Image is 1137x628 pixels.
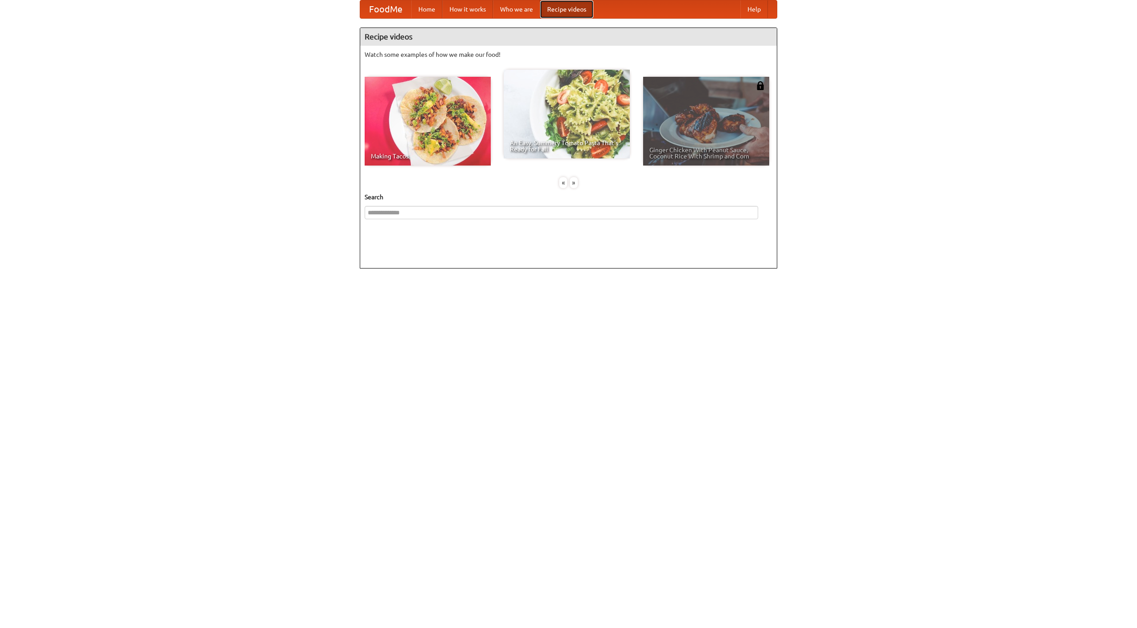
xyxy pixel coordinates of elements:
div: « [559,177,567,188]
a: FoodMe [360,0,411,18]
p: Watch some examples of how we make our food! [365,50,772,59]
a: Who we are [493,0,540,18]
span: An Easy, Summery Tomato Pasta That's Ready for Fall [510,140,624,152]
a: Recipe videos [540,0,593,18]
div: » [570,177,578,188]
span: Making Tacos [371,153,485,159]
img: 483408.png [756,81,765,90]
h4: Recipe videos [360,28,777,46]
a: Making Tacos [365,77,491,166]
h5: Search [365,193,772,201]
a: Help [740,0,768,18]
a: How it works [442,0,493,18]
a: An Easy, Summery Tomato Pasta That's Ready for Fall [504,70,630,158]
a: Home [411,0,442,18]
